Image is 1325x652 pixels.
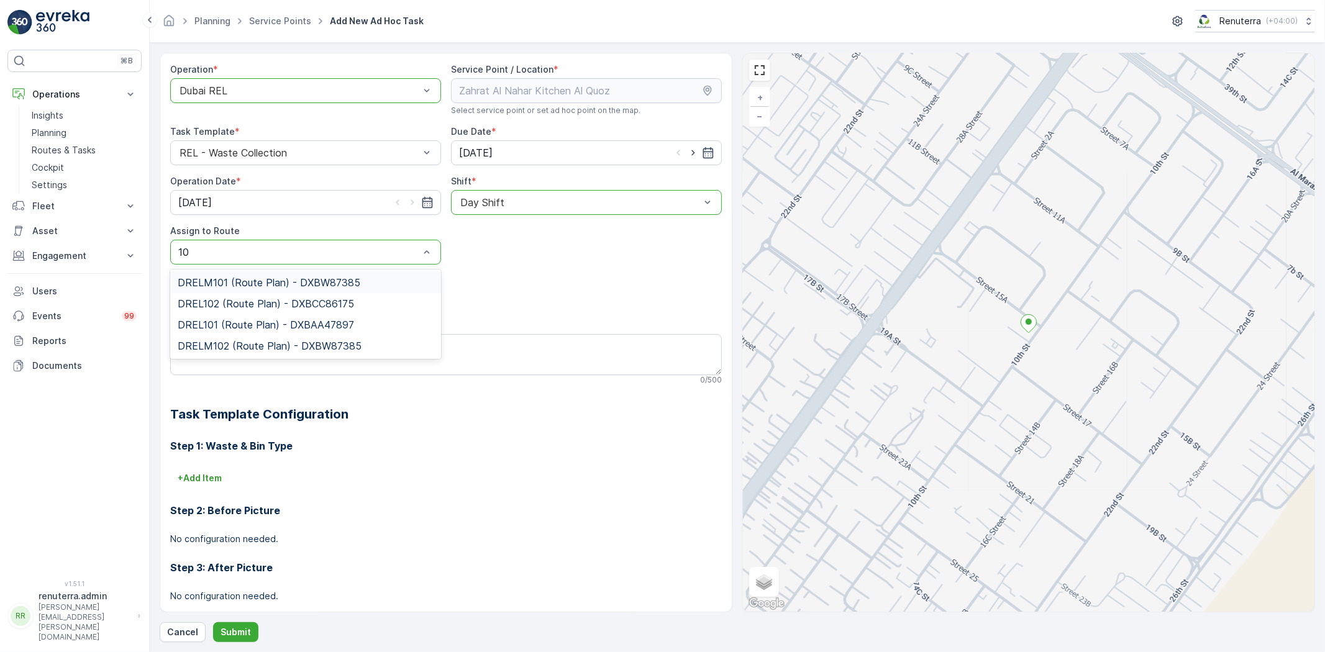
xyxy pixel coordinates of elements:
[162,19,176,29] a: Homepage
[27,142,142,159] a: Routes & Tasks
[1195,10,1315,32] button: Renuterra(+04:00)
[124,311,134,321] p: 99
[32,360,137,372] p: Documents
[160,622,206,642] button: Cancel
[451,64,553,75] label: Service Point / Location
[327,15,426,27] span: Add New Ad Hoc Task
[451,126,491,137] label: Due Date
[170,590,722,602] p: No configuration needed.
[7,304,142,328] a: Events99
[32,285,137,297] p: Users
[27,159,142,176] a: Cockpit
[451,106,640,115] span: Select service point or set ad hoc point on the map.
[213,622,258,642] button: Submit
[7,219,142,243] button: Asset
[746,595,787,612] a: Open this area in Google Maps (opens a new window)
[249,16,311,26] a: Service Points
[27,176,142,194] a: Settings
[451,140,722,165] input: dd/mm/yyyy
[750,107,769,125] a: Zoom Out
[7,353,142,378] a: Documents
[1219,15,1261,27] p: Renuterra
[36,10,89,35] img: logo_light-DOdMpM7g.png
[167,626,198,638] p: Cancel
[32,88,117,101] p: Operations
[170,438,722,453] h3: Step 1: Waste & Bin Type
[7,10,32,35] img: logo
[7,580,142,587] span: v 1.51.1
[170,533,722,545] p: No configuration needed.
[451,78,722,103] input: Zahrat Al Nahar Kitchen Al Quoz
[170,190,441,215] input: dd/mm/yyyy
[700,375,722,385] p: 0 / 500
[170,405,722,423] h2: Task Template Configuration
[170,560,722,575] h3: Step 3: After Picture
[32,161,64,174] p: Cockpit
[757,92,763,102] span: +
[32,200,117,212] p: Fleet
[178,472,222,484] p: + Add Item
[32,127,66,139] p: Planning
[1266,16,1298,26] p: ( +04:00 )
[194,16,230,26] a: Planning
[170,126,235,137] label: Task Template
[27,107,142,124] a: Insights
[27,124,142,142] a: Planning
[170,503,722,518] h3: Step 2: Before Picture
[32,109,63,122] p: Insights
[1195,14,1214,28] img: Screenshot_2024-07-26_at_13.33.01.png
[7,243,142,268] button: Engagement
[750,61,769,79] a: View Fullscreen
[178,319,354,330] span: DREL101 (Route Plan) - DXBAA47897
[7,328,142,353] a: Reports
[170,468,229,488] button: +Add Item
[7,82,142,107] button: Operations
[11,606,30,626] div: RR
[757,111,763,121] span: −
[451,176,471,186] label: Shift
[7,590,142,642] button: RRrenuterra.admin[PERSON_NAME][EMAIL_ADDRESS][PERSON_NAME][DOMAIN_NAME]
[178,277,360,288] span: DRELM101 (Route Plan) - DXBW87385
[170,64,213,75] label: Operation
[750,88,769,107] a: Zoom In
[7,194,142,219] button: Fleet
[32,335,137,347] p: Reports
[178,340,362,351] span: DRELM102 (Route Plan) - DXBW87385
[39,602,132,642] p: [PERSON_NAME][EMAIL_ADDRESS][PERSON_NAME][DOMAIN_NAME]
[32,310,114,322] p: Events
[32,225,117,237] p: Asset
[32,144,96,156] p: Routes & Tasks
[39,590,132,602] p: renuterra.admin
[746,595,787,612] img: Google
[178,298,354,309] span: DREL102 (Route Plan) - DXBCC86175
[121,56,133,66] p: ⌘B
[221,626,251,638] p: Submit
[170,176,236,186] label: Operation Date
[32,179,67,191] p: Settings
[32,250,117,262] p: Engagement
[750,568,778,595] a: Layers
[170,225,240,236] label: Assign to Route
[7,279,142,304] a: Users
